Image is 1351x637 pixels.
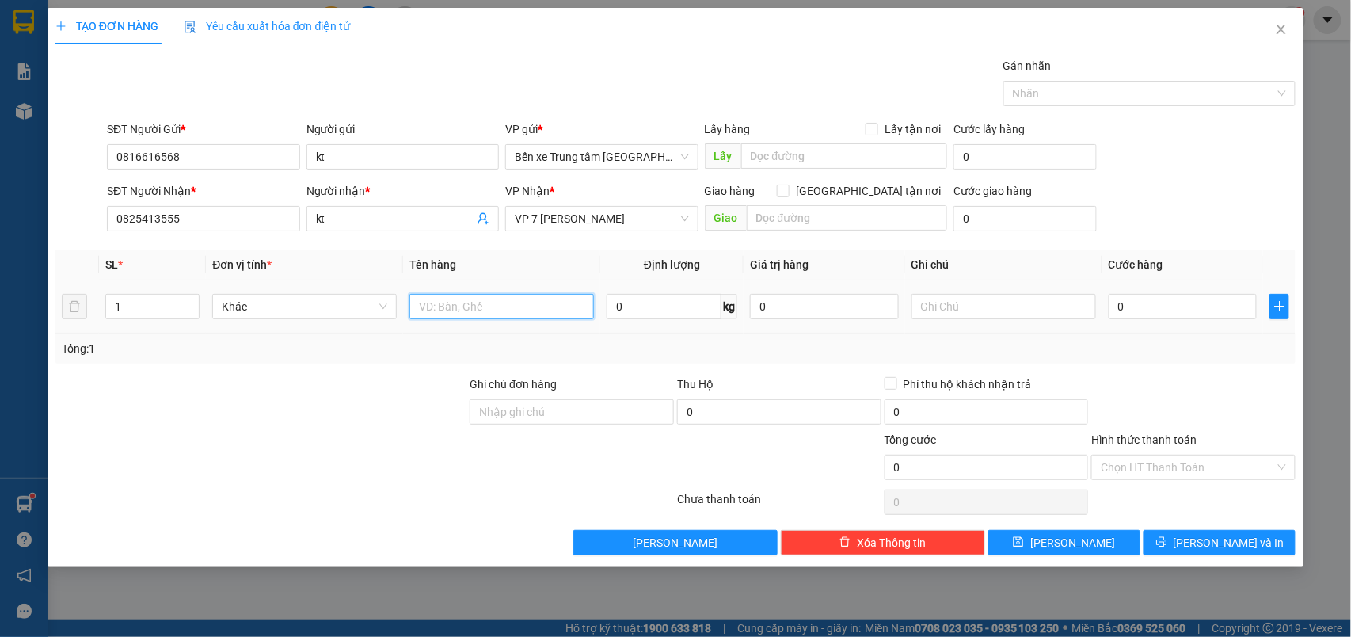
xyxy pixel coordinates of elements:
[1030,534,1115,551] span: [PERSON_NAME]
[55,21,67,32] span: plus
[677,378,714,391] span: Thu Hộ
[644,258,700,271] span: Định lượng
[839,536,851,549] span: delete
[747,205,947,231] input: Dọc đường
[857,534,926,551] span: Xóa Thông tin
[705,143,741,169] span: Lấy
[505,120,698,138] div: VP gửi
[1259,8,1303,52] button: Close
[1174,534,1284,551] span: [PERSON_NAME] và In
[573,530,778,555] button: [PERSON_NAME]
[988,530,1140,555] button: save[PERSON_NAME]
[721,294,737,319] span: kg
[750,294,899,319] input: 0
[705,205,747,231] span: Giao
[781,530,985,555] button: deleteXóa Thông tin
[105,258,118,271] span: SL
[953,123,1025,135] label: Cước lấy hàng
[62,294,87,319] button: delete
[55,20,158,32] span: TẠO ĐƠN HÀNG
[1109,258,1163,271] span: Cước hàng
[878,120,947,138] span: Lấy tận nơi
[897,376,1038,393] span: Phí thu hộ khách nhận trả
[750,258,809,271] span: Giá trị hàng
[953,206,1097,231] input: Cước giao hàng
[306,182,500,200] div: Người nhận
[184,20,351,32] span: Yêu cầu xuất hóa đơn điện tử
[634,534,718,551] span: [PERSON_NAME]
[741,143,947,169] input: Dọc đường
[1275,23,1288,36] span: close
[409,258,456,271] span: Tên hàng
[905,250,1102,280] th: Ghi chú
[1013,536,1024,549] span: save
[107,182,300,200] div: SĐT Người Nhận
[409,294,594,319] input: VD: Bàn, Ghế
[477,212,489,225] span: user-add
[515,145,689,169] span: Bến xe Trung tâm Lào Cai
[1091,433,1197,446] label: Hình thức thanh toán
[675,490,883,518] div: Chưa thanh toán
[470,378,557,391] label: Ghi chú đơn hàng
[212,258,272,271] span: Đơn vị tính
[885,433,937,446] span: Tổng cước
[1270,300,1288,313] span: plus
[306,120,500,138] div: Người gửi
[953,185,1032,197] label: Cước giao hàng
[184,21,196,33] img: icon
[790,182,947,200] span: [GEOGRAPHIC_DATA] tận nơi
[1003,59,1052,72] label: Gán nhãn
[1144,530,1296,555] button: printer[PERSON_NAME] và In
[515,207,689,231] span: VP 7 Phạm Văn Đồng
[107,120,300,138] div: SĐT Người Gửi
[705,185,755,197] span: Giao hàng
[911,294,1096,319] input: Ghi Chú
[62,340,522,357] div: Tổng: 1
[505,185,550,197] span: VP Nhận
[470,399,674,425] input: Ghi chú đơn hàng
[953,144,1097,170] input: Cước lấy hàng
[1156,536,1167,549] span: printer
[705,123,751,135] span: Lấy hàng
[1269,294,1289,319] button: plus
[222,295,387,318] span: Khác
